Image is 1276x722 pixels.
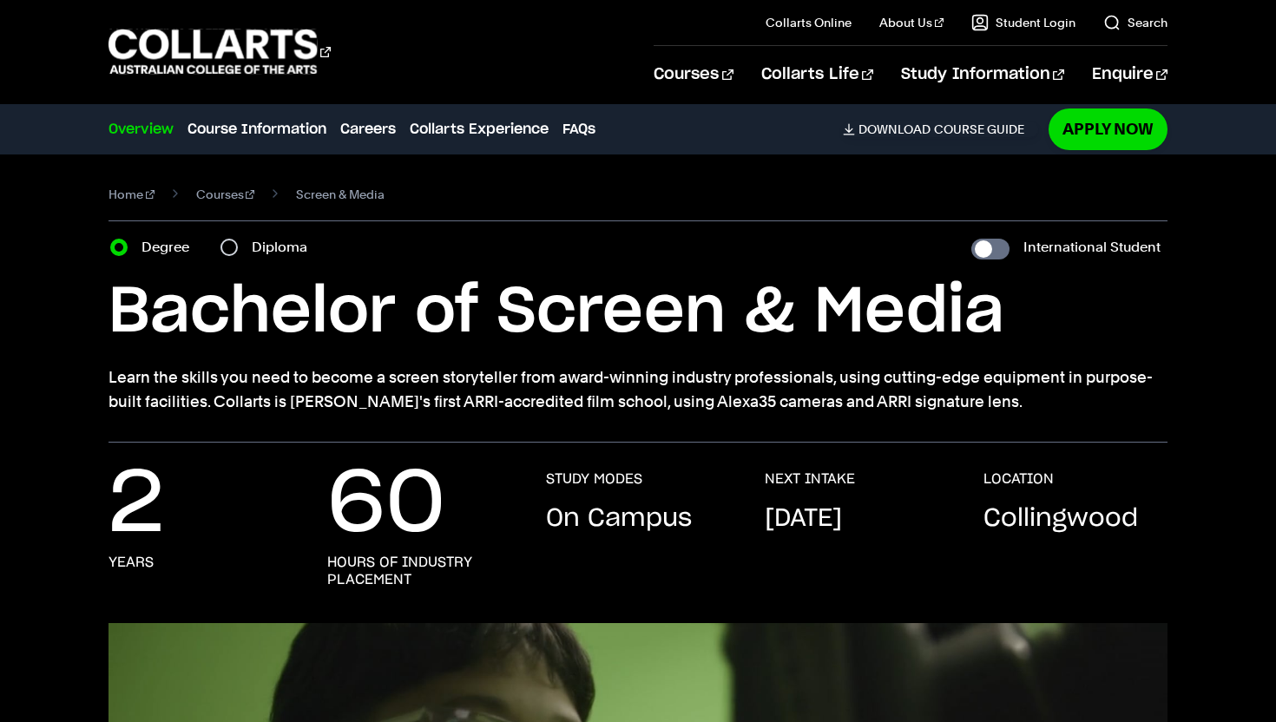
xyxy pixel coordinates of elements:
[327,470,445,540] p: 60
[410,119,549,140] a: Collarts Experience
[196,182,255,207] a: Courses
[109,273,1167,351] h1: Bachelor of Screen & Media
[983,502,1138,536] p: Collingwood
[766,14,852,31] a: Collarts Online
[765,502,842,536] p: [DATE]
[843,121,1038,137] a: DownloadCourse Guide
[546,502,692,536] p: On Campus
[109,554,154,571] h3: years
[901,46,1064,103] a: Study Information
[109,27,331,76] div: Go to homepage
[1049,108,1167,149] a: Apply Now
[109,119,174,140] a: Overview
[1103,14,1167,31] a: Search
[562,119,595,140] a: FAQs
[858,121,931,137] span: Download
[1092,46,1167,103] a: Enquire
[654,46,733,103] a: Courses
[340,119,396,140] a: Careers
[983,470,1054,488] h3: LOCATION
[1023,235,1161,259] label: International Student
[109,470,164,540] p: 2
[187,119,326,140] a: Course Information
[109,182,155,207] a: Home
[879,14,944,31] a: About Us
[546,470,642,488] h3: STUDY MODES
[327,554,511,588] h3: hours of industry placement
[296,182,385,207] span: Screen & Media
[252,235,318,259] label: Diploma
[971,14,1075,31] a: Student Login
[109,365,1167,414] p: Learn the skills you need to become a screen storyteller from award-winning industry professional...
[761,46,873,103] a: Collarts Life
[141,235,200,259] label: Degree
[765,470,855,488] h3: NEXT INTAKE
